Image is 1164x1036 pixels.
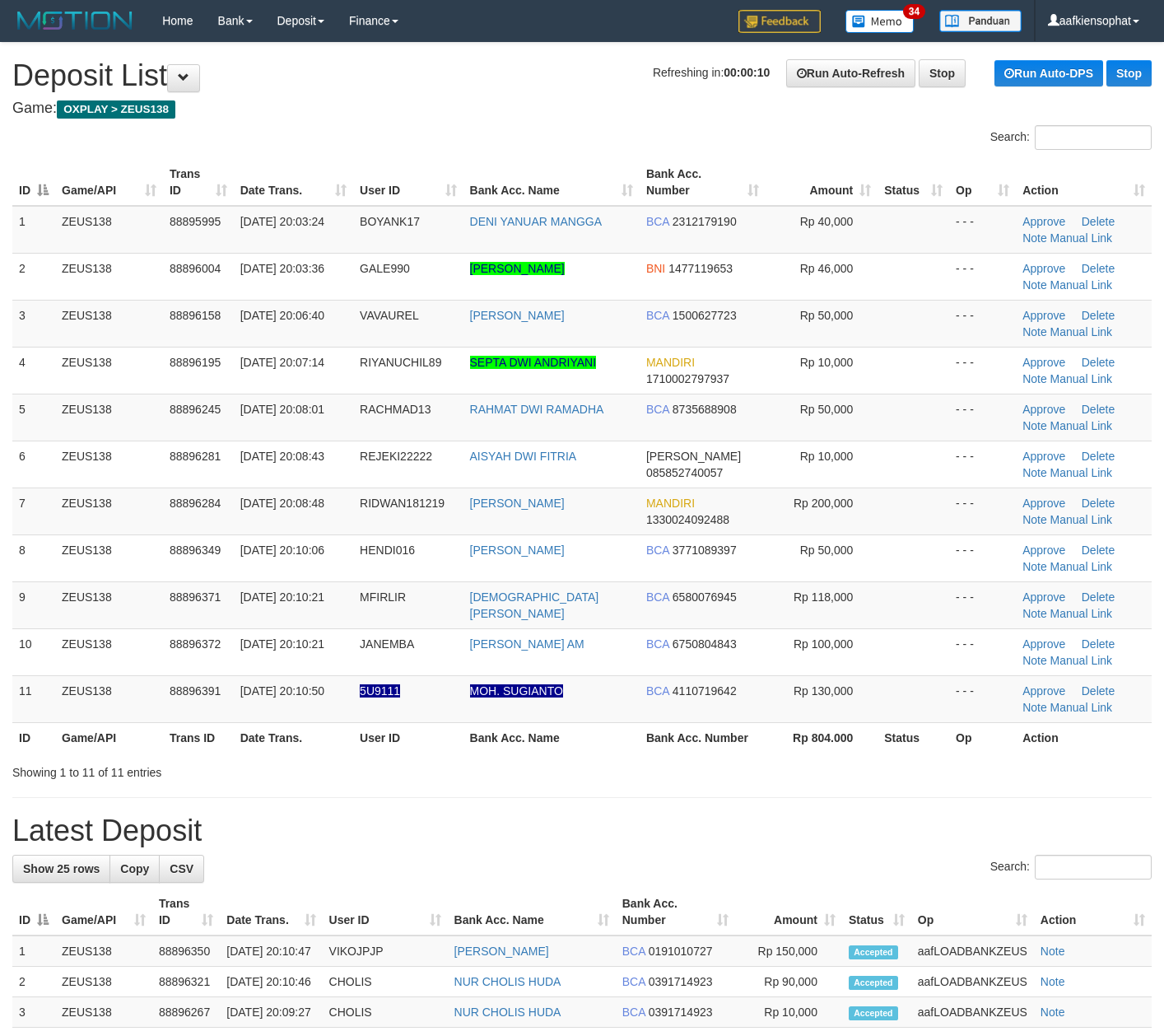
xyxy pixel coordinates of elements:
a: AISYAH DWI FITRIA [470,450,577,463]
a: Delete [1082,450,1115,463]
a: Note [1022,231,1047,245]
h4: Game: [12,100,1152,117]
a: Approve [1022,450,1065,463]
th: Rp 804.000 [766,722,878,753]
span: RIYANUCHIL89 [360,356,441,369]
span: 88895995 [170,215,221,228]
span: Rp 10,000 [800,356,854,369]
td: - - - [949,441,1016,488]
span: Nama rekening ada tanda titik/strip, harap diedit [360,684,400,698]
th: Action: activate to sort column ascending [1034,889,1152,936]
span: [DATE] 20:08:43 [240,450,324,463]
span: [DATE] 20:03:24 [240,215,324,228]
span: Rp 100,000 [794,637,853,651]
a: Approve [1022,309,1065,322]
a: DENI YANUAR MANGGA [470,215,603,228]
td: 2 [12,967,55,997]
td: - - - [949,675,1016,722]
span: Copy 1500627723 to clipboard [673,309,737,322]
img: panduan.png [939,10,1022,32]
td: - - - [949,300,1016,347]
a: Delete [1082,309,1115,322]
td: VIKOJPJP [323,936,448,967]
a: Copy [109,855,160,883]
a: Manual Link [1050,419,1113,432]
span: [DATE] 20:06:40 [240,309,324,322]
a: MOH. SUGIANTO [470,684,563,698]
span: [DATE] 20:08:48 [240,497,324,510]
span: Copy 1330024092488 to clipboard [646,513,729,526]
span: 88896281 [170,450,221,463]
img: Feedback.jpg [738,10,821,33]
td: CHOLIS [323,997,448,1028]
a: Approve [1022,215,1065,228]
span: MANDIRI [646,497,695,510]
th: Bank Acc. Number: activate to sort column ascending [640,159,766,206]
a: Note [1022,325,1047,338]
th: Op [949,722,1016,753]
td: 2 [12,253,55,300]
td: - - - [949,253,1016,300]
a: Manual Link [1050,466,1113,479]
a: Note [1022,466,1047,479]
td: 11 [12,675,55,722]
td: ZEUS138 [55,581,163,628]
img: Button%20Memo.svg [845,10,915,33]
a: Manual Link [1050,372,1113,385]
td: 9 [12,581,55,628]
td: - - - [949,581,1016,628]
span: CSV [170,862,193,875]
td: - - - [949,206,1016,254]
a: Show 25 rows [12,855,110,883]
a: Manual Link [1050,278,1113,292]
span: Accepted [849,945,898,959]
span: 88896391 [170,684,221,698]
h1: Deposit List [12,59,1152,92]
a: [PERSON_NAME] [470,497,565,510]
td: ZEUS138 [55,936,152,967]
span: VAVAUREL [360,309,419,322]
td: aafLOADBANKZEUS [911,967,1034,997]
span: [DATE] 20:10:06 [240,544,324,557]
th: Game/API [55,722,163,753]
span: Copy 6580076945 to clipboard [673,590,737,604]
td: 6 [12,441,55,488]
th: User ID: activate to sort column ascending [323,889,448,936]
th: Amount: activate to sort column ascending [766,159,878,206]
input: Search: [1035,125,1152,150]
a: Delete [1082,637,1115,651]
td: 5 [12,394,55,441]
span: Accepted [849,1006,898,1020]
label: Search: [990,125,1152,150]
a: Delete [1082,262,1115,275]
td: 88896267 [152,997,220,1028]
td: [DATE] 20:10:46 [220,967,322,997]
a: Note [1022,278,1047,292]
span: MFIRLIR [360,590,406,604]
span: [DATE] 20:03:36 [240,262,324,275]
th: Amount: activate to sort column ascending [735,889,842,936]
td: Rp 150,000 [735,936,842,967]
span: Copy 3771089397 to clipboard [673,544,737,557]
a: Approve [1022,403,1065,416]
a: [PERSON_NAME] [470,544,565,557]
td: 4 [12,347,55,394]
span: Copy 8735688908 to clipboard [673,403,737,416]
td: Rp 90,000 [735,967,842,997]
span: Rp 50,000 [800,309,854,322]
span: BCA [646,590,669,604]
span: BCA [646,215,669,228]
th: Bank Acc. Number: activate to sort column ascending [616,889,735,936]
span: Copy 085852740057 to clipboard [646,466,723,479]
a: Approve [1022,544,1065,557]
span: 88896004 [170,262,221,275]
span: Rp 200,000 [794,497,853,510]
td: ZEUS138 [55,488,163,534]
span: BCA [646,544,669,557]
th: User ID: activate to sort column ascending [353,159,463,206]
span: 88896284 [170,497,221,510]
td: - - - [949,488,1016,534]
a: Approve [1022,684,1065,698]
td: ZEUS138 [55,394,163,441]
a: NUR CHOLIS HUDA [454,1006,561,1019]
